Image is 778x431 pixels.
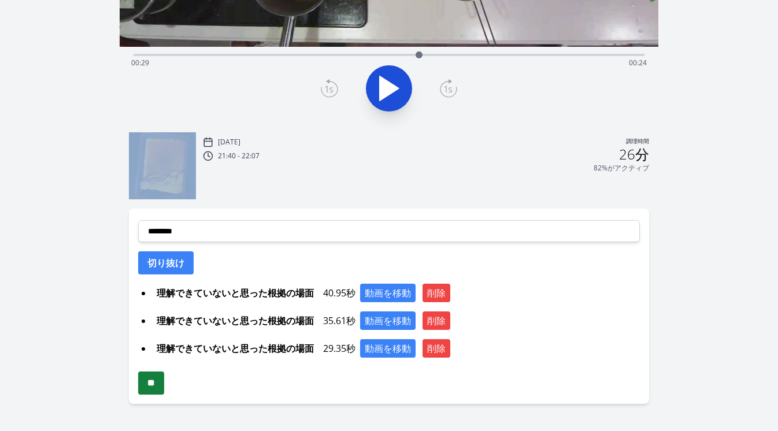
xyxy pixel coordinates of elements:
[157,314,314,327] font: 理解できていないと思った根拠の場面
[218,137,240,147] font: [DATE]
[360,284,416,302] button: 動画を移動
[157,342,314,355] font: 理解できていないと思った根拠の場面
[129,132,197,200] img: 250818124141_thumb.jpeg
[323,287,355,299] font: 40.95秒
[360,339,416,358] button: 動画を移動
[147,257,184,269] font: 切り抜け
[629,58,647,68] font: 00:24
[131,58,149,68] font: 00:29
[423,339,450,358] button: 削除
[365,342,411,355] font: 動画を移動
[619,144,649,164] font: 26分
[423,311,450,330] button: 削除
[427,287,446,299] font: 削除
[427,342,446,355] font: 削除
[365,287,411,299] font: 動画を移動
[360,311,416,330] button: 動画を移動
[626,138,649,145] font: 調理時間
[323,314,355,327] font: 35.61秒
[323,342,355,355] font: 29.35秒
[594,163,649,173] font: 82%がアクティブ
[157,287,314,299] font: 理解できていないと思った根拠の場面
[138,251,194,274] button: 切り抜け
[218,151,260,161] font: 21:40 - 22:07
[365,314,411,327] font: 動画を移動
[427,314,446,327] font: 削除
[423,284,450,302] button: 削除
